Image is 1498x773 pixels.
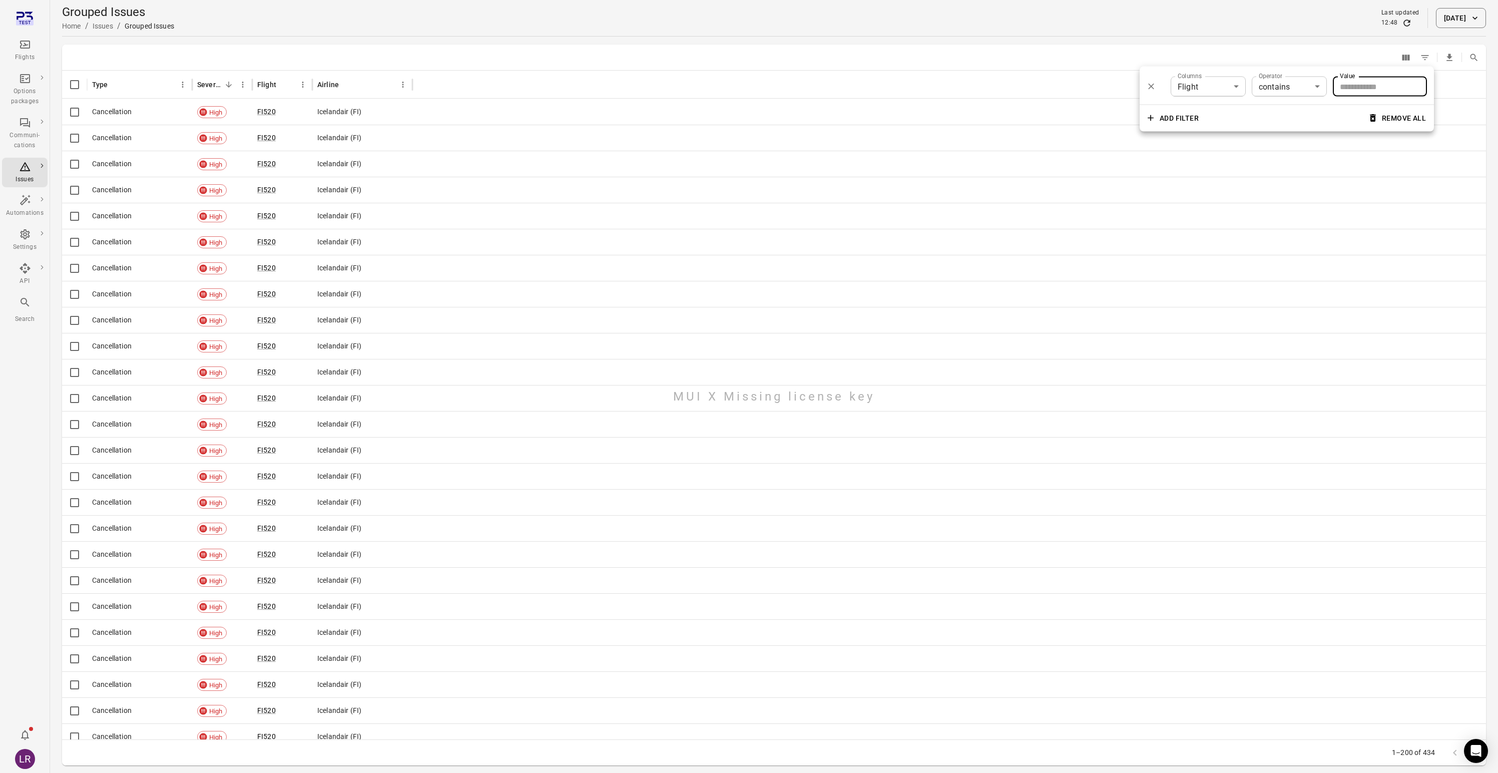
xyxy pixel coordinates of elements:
[257,420,276,428] a: FI520
[206,420,226,430] span: High
[312,359,412,385] div: Icelandair (FI)
[257,498,276,506] a: FI520
[317,81,339,89] div: Airline
[93,22,113,30] a: Issues
[206,602,226,612] span: High
[312,697,412,723] div: Icelandair (FI)
[396,78,410,92] button: Airline column menu
[1340,72,1355,81] label: Value
[11,745,39,773] button: Laufey Rut
[257,160,276,168] a: FI520
[62,4,174,20] h1: Grouped Issues
[87,229,192,255] div: Cancellation
[15,725,35,745] button: Notifications
[257,550,276,558] a: FI520
[6,242,44,252] div: Settings
[206,342,226,352] span: High
[312,671,412,697] div: Icelandair (FI)
[206,186,226,196] span: High
[1178,72,1202,81] label: Columns
[2,114,48,154] a: Communi-cations
[197,81,221,89] div: Severity
[6,131,44,151] div: Communi-cations
[1416,49,1434,67] button: Filters
[257,628,276,636] a: FI520
[1465,49,1483,67] button: Search
[1464,739,1488,763] div: Open Intercom Messenger
[6,208,44,218] div: Automations
[257,654,276,662] a: FI520
[92,81,108,89] div: Type
[312,125,412,151] div: Icelandair (FI)
[87,307,192,333] div: Cancellation
[15,749,35,769] div: LR
[312,723,412,749] div: Icelandair (FI)
[1397,49,1415,67] button: Columns
[257,732,276,740] a: FI520
[62,22,81,30] a: Home
[2,259,48,289] a: API
[206,680,226,690] span: High
[206,108,226,118] span: High
[312,437,412,463] div: Icelandair (FI)
[1144,79,1159,94] button: Delete
[257,602,276,610] a: FI520
[87,541,192,567] div: Cancellation
[2,191,48,221] a: Automations
[257,680,276,688] a: FI520
[6,276,44,286] div: API
[87,151,192,177] div: Cancellation
[206,212,226,222] span: High
[257,264,276,272] a: FI520
[206,498,226,508] span: High
[206,628,226,638] span: High
[257,368,276,376] a: FI520
[257,316,276,324] a: FI520
[1144,109,1203,128] button: Add filter
[1392,747,1435,757] p: 1–200 of 434
[2,158,48,188] a: Issues
[257,342,276,350] a: FI520
[2,70,48,110] a: Options packages
[117,20,121,32] li: /
[312,99,412,125] div: Icelandair (FI)
[87,463,192,489] div: Cancellation
[87,255,192,281] div: Cancellation
[257,576,276,584] a: FI520
[206,238,226,248] span: High
[87,697,192,723] div: Cancellation
[257,186,276,194] a: FI520
[312,463,412,489] div: Icelandair (FI)
[87,281,192,307] div: Cancellation
[2,225,48,255] a: Settings
[206,134,226,144] span: High
[1402,18,1412,28] button: Refresh data
[257,472,276,480] a: FI520
[206,706,226,716] span: High
[87,723,192,749] div: Cancellation
[206,472,226,482] span: High
[257,446,276,454] a: FI520
[87,489,192,515] div: Cancellation
[206,654,226,664] span: High
[257,524,276,532] a: FI520
[87,125,192,151] div: Cancellation
[312,411,412,437] div: Icelandair (FI)
[257,394,276,402] a: FI520
[206,290,226,300] span: High
[312,489,412,515] div: Icelandair (FI)
[206,160,226,170] span: High
[206,446,226,456] span: High
[312,567,412,593] div: Icelandair (FI)
[257,134,276,142] a: FI520
[257,81,276,89] div: Flight
[312,333,412,359] div: Icelandair (FI)
[85,20,89,32] li: /
[257,212,276,220] a: FI520
[87,333,192,359] div: Cancellation
[87,645,192,671] div: Cancellation
[257,706,276,714] a: FI520
[2,36,48,66] a: Flights
[312,515,412,541] div: Icelandair (FI)
[206,368,226,378] span: High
